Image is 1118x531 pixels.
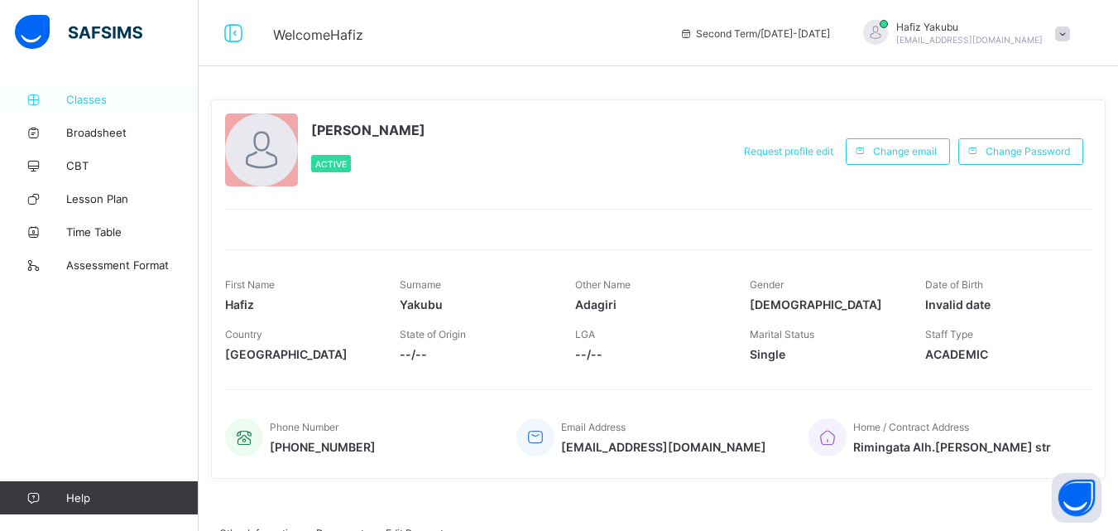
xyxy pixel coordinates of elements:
[750,297,900,311] span: [DEMOGRAPHIC_DATA]
[561,440,766,454] span: [EMAIL_ADDRESS][DOMAIN_NAME]
[273,27,363,43] span: Welcome Hafiz
[400,297,549,311] span: Yakubu
[225,347,375,361] span: [GEOGRAPHIC_DATA]
[66,491,198,504] span: Help
[750,328,814,340] span: Marital Status
[925,347,1075,361] span: ACADEMIC
[225,297,375,311] span: Hafiz
[66,258,199,272] span: Assessment Format
[744,145,833,157] span: Request profile edit
[66,225,199,239] span: Time Table
[66,93,199,106] span: Classes
[400,347,549,361] span: --/--
[575,278,631,291] span: Other Name
[270,421,338,433] span: Phone Number
[66,192,199,205] span: Lesson Plan
[896,35,1043,45] span: [EMAIL_ADDRESS][DOMAIN_NAME]
[575,297,725,311] span: Adagiri
[873,145,937,157] span: Change email
[315,159,347,169] span: Active
[15,15,142,50] img: safsims
[66,159,199,172] span: CBT
[847,20,1078,47] div: HafizYakubu
[679,27,830,40] span: session/term information
[750,278,784,291] span: Gender
[986,145,1070,157] span: Change Password
[311,122,425,138] span: [PERSON_NAME]
[561,421,626,433] span: Email Address
[853,421,969,433] span: Home / Contract Address
[66,126,199,139] span: Broadsheet
[853,440,1051,454] span: Rimingata Alh.[PERSON_NAME] str
[925,278,983,291] span: Date of Birth
[400,278,441,291] span: Surname
[225,328,262,340] span: Country
[925,297,1075,311] span: Invalid date
[925,328,973,340] span: Staff Type
[1052,473,1101,523] button: Open asap
[575,347,725,361] span: --/--
[896,21,1043,33] span: Hafiz Yakubu
[575,328,595,340] span: LGA
[225,278,275,291] span: First Name
[270,440,376,454] span: [PHONE_NUMBER]
[750,347,900,361] span: Single
[400,328,466,340] span: State of Origin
